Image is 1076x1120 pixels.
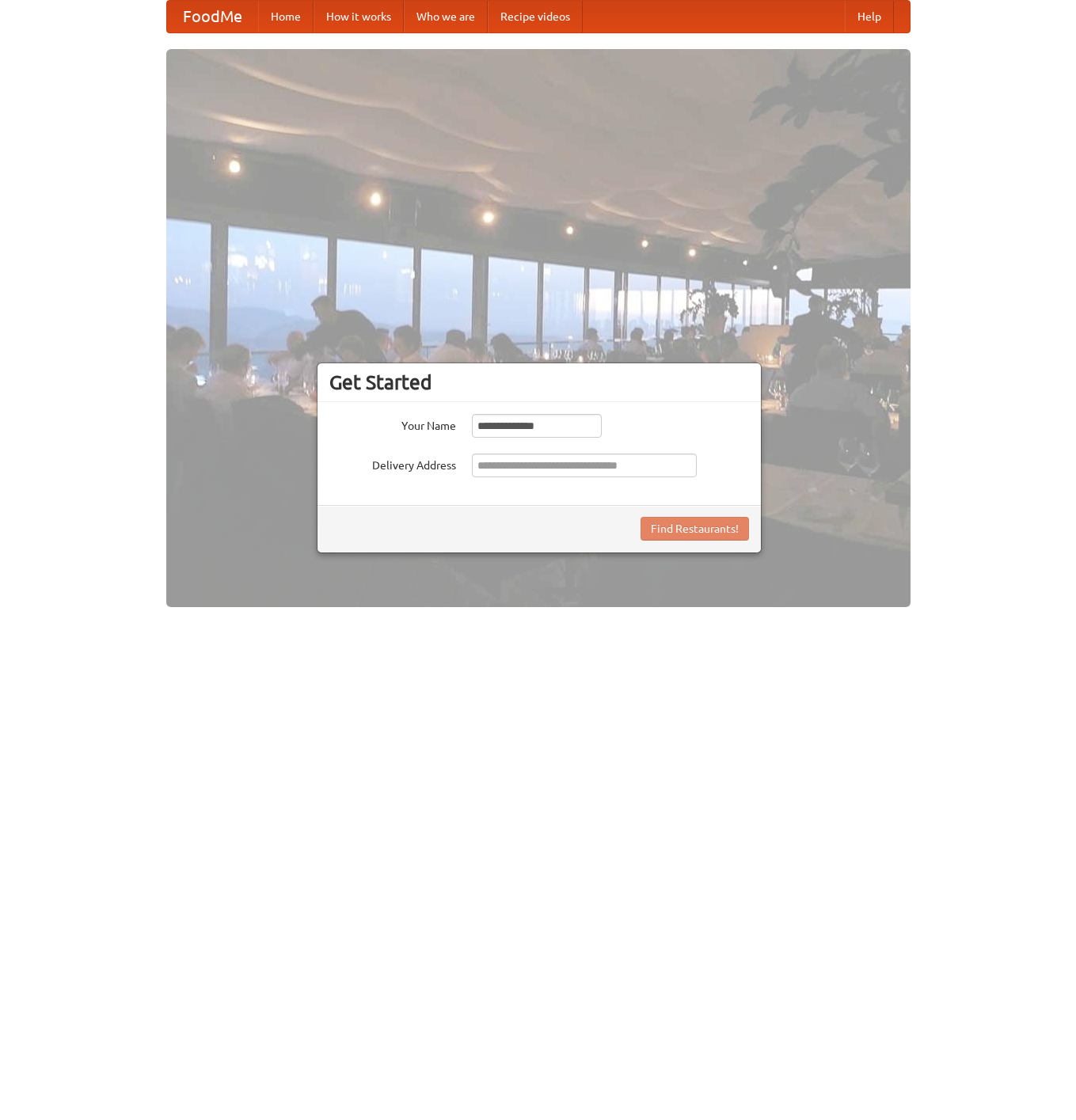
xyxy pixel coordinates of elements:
[329,370,749,394] h3: Get Started
[314,1,404,32] a: How it works
[329,454,456,473] label: Delivery Address
[167,1,258,32] a: FoodMe
[641,517,749,541] button: Find Restaurants!
[845,1,894,32] a: Help
[488,1,583,32] a: Recipe videos
[329,414,456,434] label: Your Name
[404,1,488,32] a: Who we are
[258,1,314,32] a: Home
